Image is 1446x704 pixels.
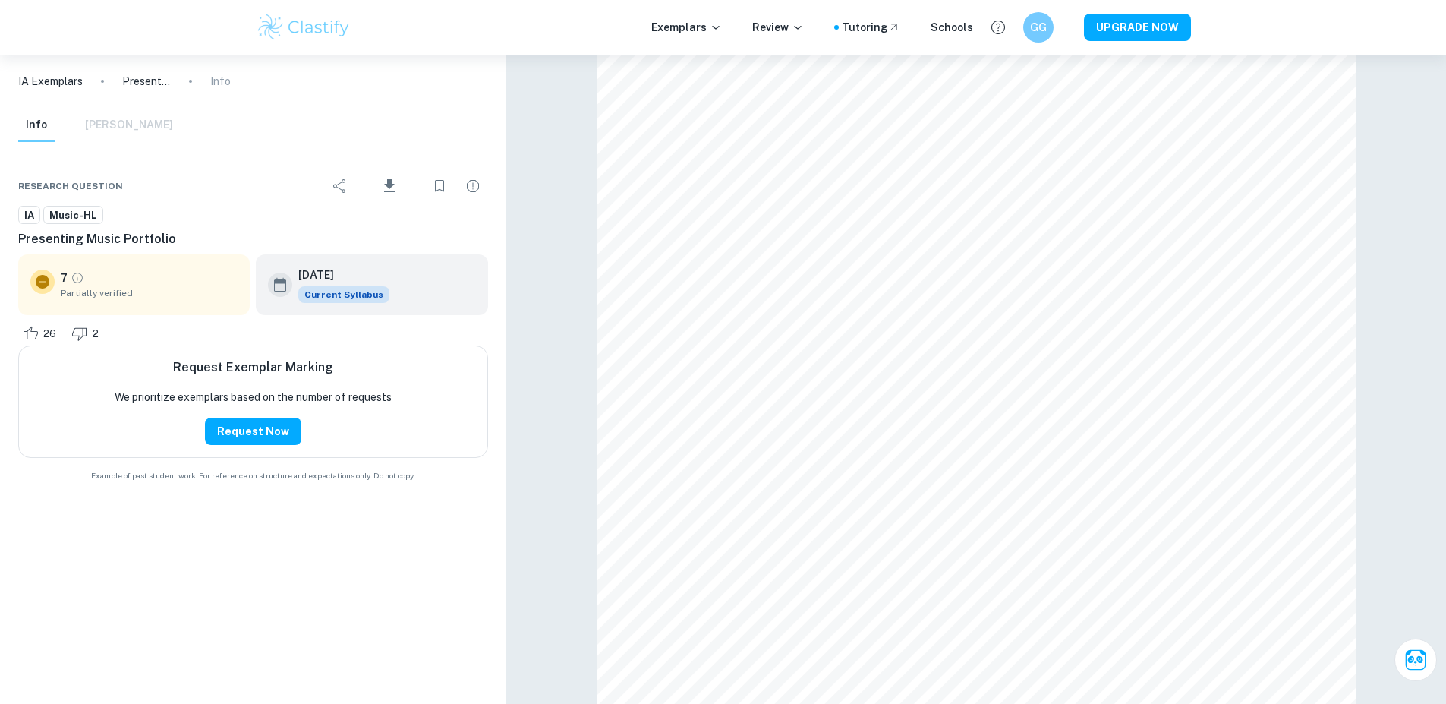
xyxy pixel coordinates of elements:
span: Example of past student work. For reference on structure and expectations only. Do not copy. [18,470,488,481]
img: Clastify logo [256,12,352,43]
a: Tutoring [842,19,900,36]
span: Current Syllabus [298,286,389,303]
p: 7 [61,270,68,286]
h6: [DATE] [298,267,377,283]
a: IA Exemplars [18,73,83,90]
button: UPGRADE NOW [1084,14,1191,41]
div: Report issue [458,171,488,201]
button: Request Now [205,418,301,445]
h6: Request Exemplar Marking [173,358,333,377]
div: Dislike [68,321,107,346]
div: Bookmark [424,171,455,201]
button: Help and Feedback [985,14,1011,40]
h6: GG [1029,19,1047,36]
a: IA [18,206,40,225]
div: This exemplar is based on the current syllabus. Feel free to refer to it for inspiration/ideas wh... [298,286,389,303]
span: 2 [84,327,107,342]
div: Download [358,166,421,206]
span: 26 [35,327,65,342]
a: Music-HL [43,206,103,225]
p: Presenting Music Portfolio [122,73,171,90]
a: Schools [931,19,973,36]
a: Grade partially verified [71,271,84,285]
button: Ask Clai [1394,639,1437,681]
span: IA [19,208,39,223]
h6: Presenting Music Portfolio [18,230,488,248]
span: Research question [18,179,123,193]
p: We prioritize exemplars based on the number of requests [115,389,392,406]
button: Info [18,109,55,142]
button: GG [1023,12,1054,43]
div: Like [18,321,65,346]
p: Info [210,73,231,90]
p: Review [752,19,804,36]
div: Share [325,171,355,201]
span: Partially verified [61,286,238,300]
span: Music-HL [44,208,102,223]
p: Exemplars [651,19,722,36]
